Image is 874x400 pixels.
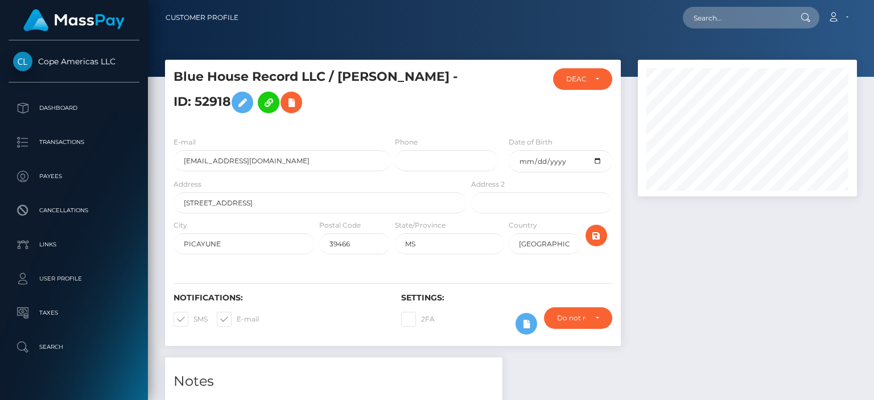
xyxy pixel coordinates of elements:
h6: Notifications: [174,293,384,303]
label: E-mail [217,312,259,327]
h6: Settings: [401,293,612,303]
p: Dashboard [13,100,135,117]
a: User Profile [9,265,139,293]
input: Search... [683,7,790,28]
a: Cancellations [9,196,139,225]
div: DEACTIVE [566,75,586,84]
label: City [174,220,187,230]
p: Payees [13,168,135,185]
a: Transactions [9,128,139,156]
p: Search [13,339,135,356]
a: Search [9,333,139,361]
button: DEACTIVE [553,68,612,90]
p: Transactions [13,134,135,151]
p: Links [13,236,135,253]
a: Dashboard [9,94,139,122]
label: Postal Code [319,220,361,230]
p: Taxes [13,304,135,321]
label: Address [174,179,201,189]
h5: Blue House Record LLC / [PERSON_NAME] - ID: 52918 [174,68,460,119]
label: SMS [174,312,208,327]
label: Address 2 [471,179,505,189]
span: Cope Americas LLC [9,56,139,67]
a: Payees [9,162,139,191]
a: Customer Profile [166,6,238,30]
p: Cancellations [13,202,135,219]
label: State/Province [395,220,446,230]
img: MassPay Logo [23,9,125,31]
button: Do not require [544,307,612,329]
p: User Profile [13,270,135,287]
img: Cope Americas LLC [13,52,32,71]
label: 2FA [401,312,435,327]
label: Phone [395,137,418,147]
label: Country [509,220,537,230]
a: Links [9,230,139,259]
a: Taxes [9,299,139,327]
h4: Notes [174,372,494,391]
label: Date of Birth [509,137,553,147]
label: E-mail [174,137,196,147]
div: Do not require [557,314,586,323]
